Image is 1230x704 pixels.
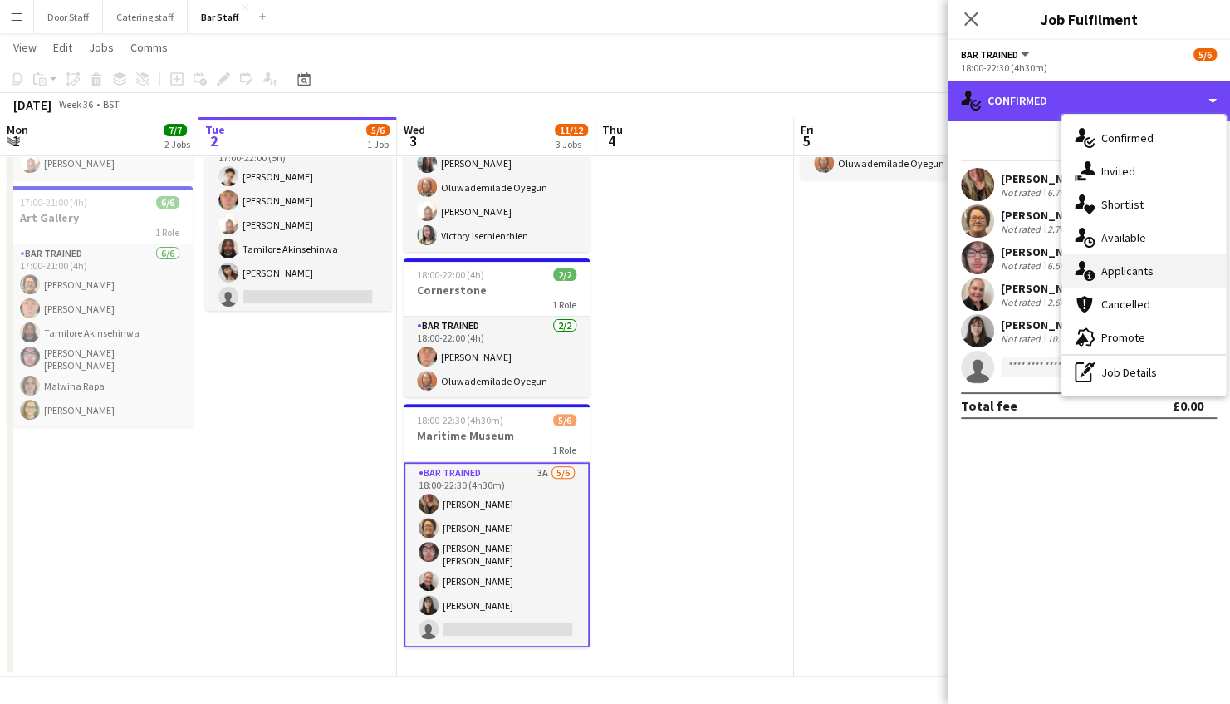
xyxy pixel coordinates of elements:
[1001,296,1044,308] div: Not rated
[20,196,87,209] span: 17:00-21:00 (4h)
[961,48,1018,61] span: Bar trained
[1101,130,1154,145] span: Confirmed
[417,414,503,426] span: 18:00-22:30 (4h30m)
[1044,332,1081,345] div: 10.3km
[801,122,814,137] span: Fri
[555,124,588,136] span: 11/12
[367,138,389,150] div: 1 Job
[1001,223,1044,235] div: Not rated
[1101,164,1135,179] span: Invited
[124,37,174,58] a: Comms
[82,37,120,58] a: Jobs
[1101,330,1145,345] span: Promote
[404,65,590,252] app-job-card: 11:30-16:30 (5h)4/4Tea Dance1 RoleBar trained4/411:30-16:30 (5h)[PERSON_NAME]Oluwademilade Oyegun...
[188,1,252,33] button: Bar Staff
[1001,186,1044,199] div: Not rated
[53,40,72,55] span: Edit
[1001,281,1089,296] div: [PERSON_NAME]
[7,186,193,426] app-job-card: 17:00-21:00 (4h)6/6Art Gallery1 RoleBar trained6/617:00-21:00 (4h)[PERSON_NAME][PERSON_NAME]Tamil...
[1044,223,1076,235] div: 2.7km
[1001,171,1089,186] div: [PERSON_NAME]
[948,81,1230,121] div: Confirmed
[417,268,484,281] span: 18:00-22:00 (4h)
[404,123,590,252] app-card-role: Bar trained4/411:30-16:30 (5h)[PERSON_NAME]Oluwademilade Oyegun[PERSON_NAME]Victory Iserhienrhien
[556,138,587,150] div: 3 Jobs
[156,196,179,209] span: 6/6
[366,124,390,136] span: 5/6
[47,37,79,58] a: Edit
[602,122,623,137] span: Thu
[13,96,51,113] div: [DATE]
[4,131,28,150] span: 1
[404,258,590,397] app-job-card: 18:00-22:00 (4h)2/2Cornerstone1 RoleBar trained2/218:00-22:00 (4h)[PERSON_NAME]Oluwademilade Oyegun
[961,397,1017,414] div: Total fee
[1001,259,1044,272] div: Not rated
[164,124,187,136] span: 7/7
[961,62,1217,74] div: 18:00-22:30 (4h30m)
[553,414,576,426] span: 5/6
[553,268,576,281] span: 2/2
[1044,259,1076,272] div: 6.5km
[103,1,188,33] button: Catering staff
[205,136,391,313] app-card-role: Bar trained5/617:00-22:00 (5h)[PERSON_NAME][PERSON_NAME][PERSON_NAME]Tamilore Akinsehinwa[PERSON_...
[205,122,225,137] span: Tue
[34,1,103,33] button: Door Staff
[1101,230,1146,245] span: Available
[130,40,168,55] span: Comms
[155,226,179,239] span: 1 Role
[13,40,37,55] span: View
[1193,48,1217,61] span: 5/6
[1061,356,1226,389] div: Job Details
[55,98,96,111] span: Week 36
[7,244,193,426] app-card-role: Bar trained6/617:00-21:00 (4h)[PERSON_NAME][PERSON_NAME]Tamilore Akinsehinwa[PERSON_NAME] [PERSON...
[961,48,1032,61] button: Bar trained
[1173,397,1203,414] div: £0.00
[103,98,120,111] div: BST
[164,138,190,150] div: 2 Jobs
[948,8,1230,30] h3: Job Fulfilment
[7,122,28,137] span: Mon
[1001,332,1044,345] div: Not rated
[798,131,814,150] span: 5
[404,122,425,137] span: Wed
[401,131,425,150] span: 3
[404,462,590,647] app-card-role: Bar trained3A5/618:00-22:30 (4h30m)[PERSON_NAME][PERSON_NAME][PERSON_NAME] [PERSON_NAME][PERSON_N...
[600,131,623,150] span: 4
[1001,318,1089,332] div: [PERSON_NAME]
[1001,244,1179,259] div: [PERSON_NAME] [PERSON_NAME]
[205,65,391,311] app-job-card: In progress17:00-22:00 (5h)5/6Maritime Museum1 RoleBar trained5/617:00-22:00 (5h)[PERSON_NAME][PE...
[404,428,590,443] h3: Maritime Museum
[1001,208,1089,223] div: [PERSON_NAME]
[1101,297,1150,312] span: Cancelled
[7,210,193,225] h3: Art Gallery
[1101,197,1144,212] span: Shortlist
[203,131,225,150] span: 2
[404,404,590,647] app-job-card: 18:00-22:30 (4h30m)5/6Maritime Museum1 RoleBar trained3A5/618:00-22:30 (4h30m)[PERSON_NAME][PERSO...
[7,37,43,58] a: View
[552,298,576,311] span: 1 Role
[1044,296,1076,308] div: 2.6km
[89,40,114,55] span: Jobs
[1044,186,1076,199] div: 6.7km
[404,283,590,298] h3: Cornerstone
[404,317,590,397] app-card-role: Bar trained2/218:00-22:00 (4h)[PERSON_NAME]Oluwademilade Oyegun
[1101,263,1154,278] span: Applicants
[552,444,576,456] span: 1 Role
